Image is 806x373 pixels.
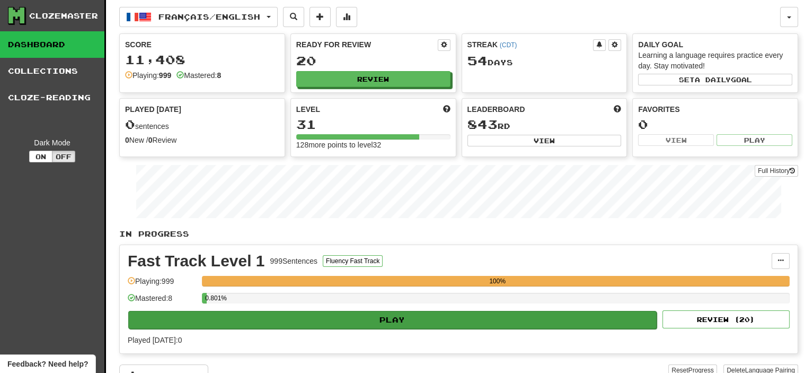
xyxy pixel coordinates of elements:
span: Leaderboard [467,104,525,115]
div: Favorites [638,104,792,115]
button: Français/English [119,7,278,27]
div: Dark Mode [8,137,96,148]
span: Played [DATE] [125,104,181,115]
span: 843 [467,117,498,132]
button: Fluency Fast Track [323,255,383,267]
strong: 999 [159,71,171,80]
button: View [467,135,622,146]
div: Ready for Review [296,39,438,50]
strong: 0 [125,136,129,144]
div: sentences [125,118,279,132]
a: (CDT) [500,41,517,49]
div: Playing: [125,70,171,81]
button: Play [716,134,792,146]
button: Add sentence to collection [309,7,331,27]
div: Day s [467,54,622,68]
div: Learning a language requires practice every day. Stay motivated! [638,50,792,71]
div: 31 [296,118,450,131]
div: 11,408 [125,53,279,66]
button: More stats [336,7,357,27]
span: Score more points to level up [443,104,450,115]
button: Off [52,151,75,162]
div: 0.801% [205,293,207,303]
div: 128 more points to level 32 [296,140,450,150]
button: Review (20) [662,310,790,328]
button: Play [128,311,657,329]
button: Search sentences [283,7,304,27]
div: Mastered: [176,70,221,81]
span: 54 [467,53,488,68]
strong: 8 [217,71,221,80]
div: Daily Goal [638,39,792,50]
button: View [638,134,714,146]
div: Playing: 999 [128,276,197,293]
div: 999 Sentences [270,256,318,266]
div: 100% [205,276,790,287]
span: a daily [695,76,731,83]
div: Fast Track Level 1 [128,253,265,269]
div: Mastered: 8 [128,293,197,310]
button: On [29,151,52,162]
span: Français / English [158,12,260,21]
a: Full History [755,165,798,177]
p: In Progress [119,229,798,239]
div: 20 [296,54,450,67]
div: Clozemaster [29,11,98,21]
strong: 0 [148,136,153,144]
div: Streak [467,39,594,50]
button: Review [296,71,450,87]
span: Open feedback widget [7,359,88,369]
span: 0 [125,117,135,132]
div: Score [125,39,279,50]
div: 0 [638,118,792,131]
span: Played [DATE]: 0 [128,336,182,344]
span: Level [296,104,320,115]
span: This week in points, UTC [614,104,621,115]
div: rd [467,118,622,132]
button: Seta dailygoal [638,74,792,85]
div: New / Review [125,135,279,145]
